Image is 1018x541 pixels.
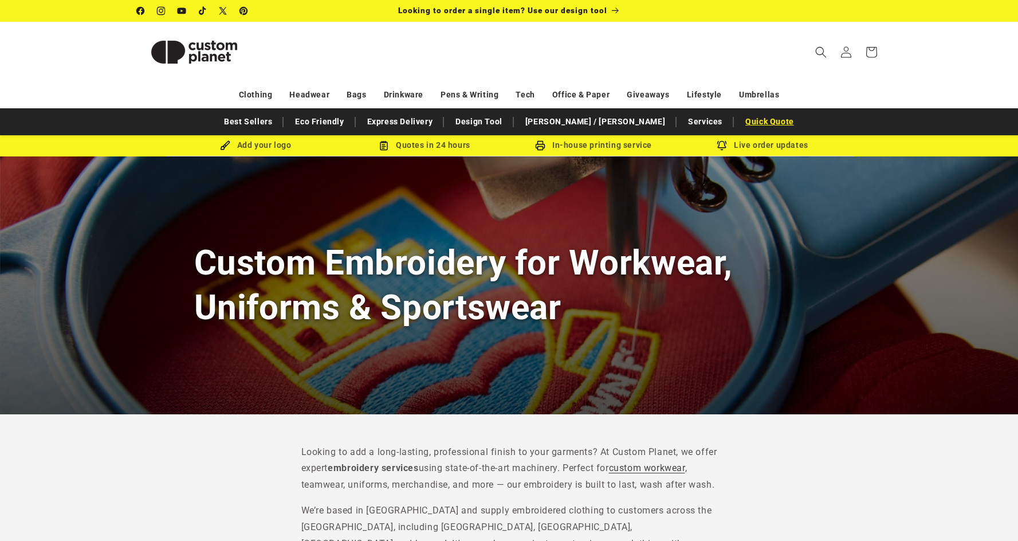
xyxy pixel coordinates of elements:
div: Add your logo [171,138,340,152]
a: Office & Paper [552,85,610,105]
a: Express Delivery [361,112,439,132]
a: Headwear [289,85,329,105]
a: Giveaways [627,85,669,105]
span: Looking to order a single item? Use our design tool [398,6,607,15]
a: Pens & Writing [441,85,498,105]
a: [PERSON_NAME] / [PERSON_NAME] [520,112,671,132]
h1: Custom Embroidery for Workwear, Uniforms & Sportswear [194,241,824,329]
a: Quick Quote [740,112,800,132]
a: Lifestyle [687,85,722,105]
a: Bags [347,85,366,105]
iframe: Chat Widget [822,417,1018,541]
img: Brush Icon [220,140,230,151]
a: Best Sellers [218,112,278,132]
div: Quotes in 24 hours [340,138,509,152]
a: Clothing [239,85,273,105]
a: Umbrellas [739,85,779,105]
img: Order updates [717,140,727,151]
div: In-house printing service [509,138,678,152]
a: Drinkware [384,85,423,105]
a: Eco Friendly [289,112,349,132]
a: Services [682,112,728,132]
img: In-house printing [535,140,545,151]
div: Live order updates [678,138,847,152]
img: Custom Planet [137,26,251,78]
a: Custom Planet [132,22,256,82]
strong: embroidery services [328,462,418,473]
a: custom workwear [609,462,685,473]
summary: Search [808,40,834,65]
img: Order Updates Icon [379,140,389,151]
a: Tech [516,85,534,105]
p: Looking to add a long-lasting, professional finish to your garments? At Custom Planet, we offer e... [301,444,717,493]
a: Design Tool [450,112,508,132]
